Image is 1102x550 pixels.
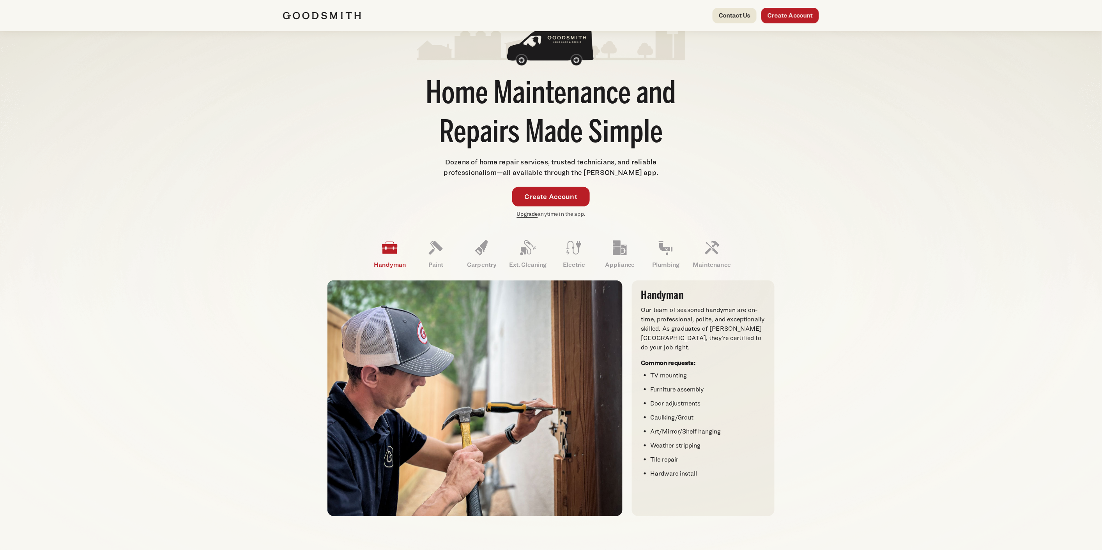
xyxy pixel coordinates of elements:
a: Electric [551,234,597,274]
p: Electric [551,260,597,270]
li: Hardware install [651,469,765,478]
li: Caulking/Grout [651,413,765,422]
img: A handyman in a cap and polo shirt using a hammer to work on a door frame. [327,280,622,516]
h1: Home Maintenance and Repairs Made Simple [417,76,685,153]
li: TV mounting [651,371,765,380]
p: Carpentry [459,260,505,270]
a: Create Account [761,8,819,23]
img: Goodsmith [283,12,361,19]
p: anytime in the app. [517,210,585,219]
p: Appliance [597,260,643,270]
a: Contact Us [713,8,757,23]
a: Maintenance [689,234,735,274]
p: Handyman [367,260,413,270]
h3: Handyman [641,290,765,301]
a: Upgrade [517,210,538,217]
p: Paint [413,260,459,270]
li: Door adjustments [651,399,765,408]
strong: Common requests: [641,359,696,367]
a: Create Account [512,187,590,206]
a: Plumbing [643,234,689,274]
li: Weather stripping [651,441,765,450]
li: Furniture assembly [651,385,765,394]
li: Tile repair [651,455,765,464]
a: Handyman [367,234,413,274]
span: Dozens of home repair services, trusted technicians, and reliable professionalism—all available t... [444,158,658,176]
a: Carpentry [459,234,505,274]
p: Ext. Cleaning [505,260,551,270]
p: Maintenance [689,260,735,270]
a: Paint [413,234,459,274]
a: Ext. Cleaning [505,234,551,274]
p: Plumbing [643,260,689,270]
p: Our team of seasoned handymen are on-time, professional, polite, and exceptionally skilled. As gr... [641,305,765,352]
li: Art/Mirror/Shelf hanging [651,427,765,436]
a: Appliance [597,234,643,274]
